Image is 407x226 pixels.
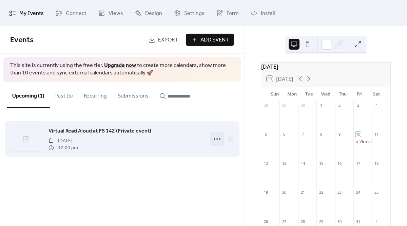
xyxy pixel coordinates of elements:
div: 1 [318,103,324,108]
span: Install [261,8,275,19]
span: [DATE] [49,137,78,144]
span: Connect [66,8,86,19]
span: Export [158,36,178,44]
span: Form [227,8,239,19]
div: 28 [300,219,305,224]
div: 25 [374,190,379,195]
div: Virtual Read Aloud at PS 142 (Private event) [353,139,372,145]
span: Add Event [200,36,229,44]
a: Connect [51,3,92,23]
div: 10 [355,132,361,137]
button: Recurring [78,82,112,107]
div: 14 [300,161,305,166]
a: Design [130,3,167,23]
div: 1 [374,219,379,224]
div: 24 [355,190,361,195]
div: 12 [263,161,268,166]
span: Events [10,33,34,48]
div: 4 [374,103,379,108]
div: 8 [318,132,324,137]
div: 7 [300,132,305,137]
div: 17 [355,161,361,166]
span: Views [109,8,123,19]
div: 26 [263,219,268,224]
button: Past (5) [50,82,78,107]
div: 11 [374,132,379,137]
div: 27 [282,219,287,224]
a: Views [93,3,128,23]
div: [DATE] [261,63,390,71]
div: Thu [334,87,351,101]
div: 15 [318,161,324,166]
a: My Events [4,3,49,23]
div: 2 [337,103,342,108]
span: Design [145,8,162,19]
div: Mon [284,87,301,101]
div: 30 [300,103,305,108]
button: Submissions [112,82,154,107]
div: 29 [282,103,287,108]
span: 12:00 pm [49,144,78,152]
div: 22 [318,190,324,195]
div: Sat [368,87,385,101]
div: 28 [263,103,268,108]
a: Form [211,3,244,23]
button: Add Event [186,34,234,46]
span: My Events [19,8,44,19]
div: 20 [282,190,287,195]
span: Settings [184,8,205,19]
div: Fri [351,87,368,101]
div: 30 [337,219,342,224]
a: Virtual Read Aloud at PS 142 (Private event) [49,127,151,136]
div: 18 [374,161,379,166]
a: Export [143,34,183,46]
div: 21 [300,190,305,195]
div: 19 [263,190,268,195]
div: 9 [337,132,342,137]
div: Wed [317,87,334,101]
a: Install [246,3,280,23]
div: 5 [263,132,268,137]
div: 23 [337,190,342,195]
div: 31 [355,219,361,224]
div: Sun [267,87,284,101]
a: Upgrade now [104,60,136,71]
div: 29 [318,219,324,224]
span: This site is currently using the free tier. to create more calendars, show more than 10 events an... [10,62,234,77]
div: Tue [301,87,317,101]
button: Upcoming (1) [7,82,50,108]
div: 3 [355,103,361,108]
div: 13 [282,161,287,166]
a: Settings [169,3,210,23]
div: 16 [337,161,342,166]
div: 6 [282,132,287,137]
